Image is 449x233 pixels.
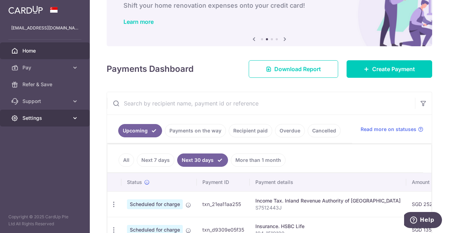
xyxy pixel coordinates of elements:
[22,98,69,105] span: Support
[229,124,272,137] a: Recipient paid
[404,212,442,229] iframe: Opens a widget where you can find more information
[347,60,432,78] a: Create Payment
[123,1,415,10] h6: Shift your home renovation expenses onto your credit card!
[255,197,401,204] div: Income Tax. Inland Revenue Authority of [GEOGRAPHIC_DATA]
[11,25,79,32] p: [EMAIL_ADDRESS][DOMAIN_NAME]
[406,191,445,217] td: SGD 252.57
[197,173,250,191] th: Payment ID
[118,124,162,137] a: Upcoming
[255,204,401,211] p: S7512443J
[22,47,69,54] span: Home
[22,115,69,122] span: Settings
[22,81,69,88] span: Refer & Save
[274,65,321,73] span: Download Report
[308,124,341,137] a: Cancelled
[197,191,250,217] td: txn_21ea11aa255
[8,6,43,14] img: CardUp
[275,124,305,137] a: Overdue
[127,179,142,186] span: Status
[119,153,134,167] a: All
[127,199,183,209] span: Scheduled for charge
[361,126,423,133] a: Read more on statuses
[137,153,174,167] a: Next 7 days
[165,124,226,137] a: Payments on the way
[107,63,194,75] h4: Payments Dashboard
[255,223,401,230] div: Insurance. HSBC Life
[250,173,406,191] th: Payment details
[361,126,416,133] span: Read more on statuses
[123,18,154,25] a: Learn more
[177,153,228,167] a: Next 30 days
[372,65,415,73] span: Create Payment
[412,179,430,186] span: Amount
[107,92,415,115] input: Search by recipient name, payment id or reference
[22,64,69,71] span: Pay
[249,60,338,78] a: Download Report
[231,153,286,167] a: More than 1 month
